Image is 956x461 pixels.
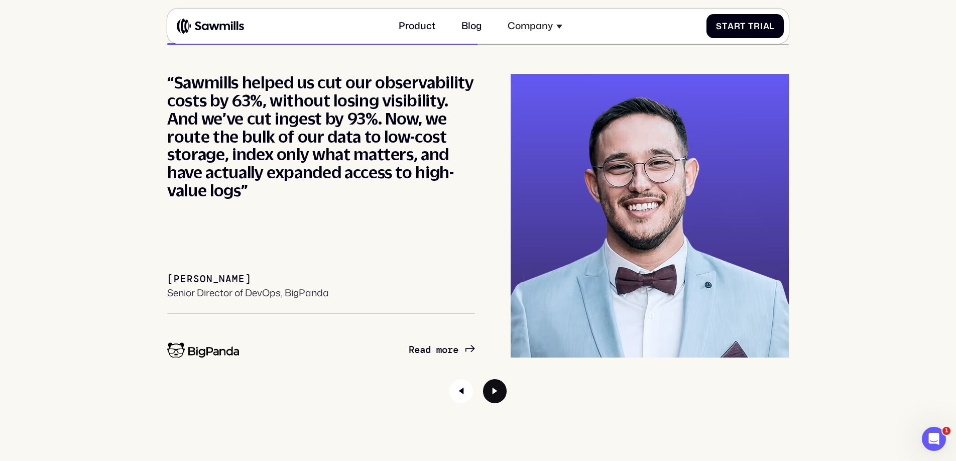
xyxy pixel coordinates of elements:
[167,74,789,358] div: 1 / 2
[391,13,442,39] a: Product
[763,21,770,31] span: a
[769,21,774,31] span: l
[716,21,722,31] span: S
[942,427,950,435] span: 1
[167,74,475,199] div: “Sawmills helped us cut our observability costs by 63%, without losing visibility. And we’ve cut ...
[922,427,946,451] iframe: Intercom live chat
[167,274,252,285] div: [PERSON_NAME]
[508,20,553,32] div: Company
[748,21,754,31] span: T
[740,21,746,31] span: t
[501,13,569,39] div: Company
[425,344,431,356] span: d
[449,379,473,403] div: Previous slide
[453,344,458,356] span: e
[754,21,760,31] span: r
[409,344,414,356] span: R
[483,379,507,403] div: Next slide
[414,344,420,356] span: e
[167,287,329,299] div: Senior Director of DevOps, BigPanda
[447,344,453,356] span: r
[436,344,442,356] span: m
[409,344,475,356] a: Readmore
[454,13,489,39] a: Blog
[734,21,741,31] span: r
[442,344,447,356] span: o
[420,344,425,356] span: a
[722,21,728,31] span: t
[706,14,784,39] a: StartTrial
[728,21,734,31] span: a
[760,21,763,31] span: i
